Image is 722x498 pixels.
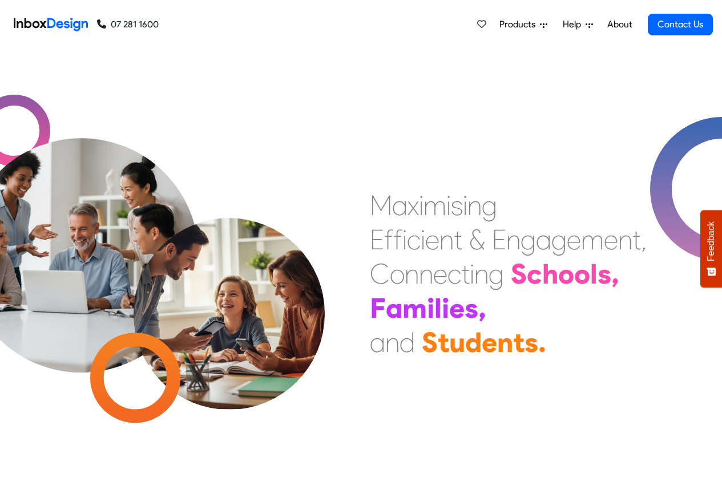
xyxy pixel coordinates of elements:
span: Products [499,18,540,31]
div: g [489,257,504,291]
div: i [427,291,434,325]
div: e [449,291,465,325]
div: t [513,325,525,359]
div: o [390,257,405,291]
div: g [551,222,567,257]
div: f [393,222,402,257]
div: h [542,257,558,291]
div: & [469,222,485,257]
a: Help [558,13,598,36]
div: n [419,257,433,291]
div: F [370,291,386,325]
div: c [527,257,542,291]
div: d [400,325,415,359]
div: t [438,325,449,359]
div: i [463,188,467,222]
div: , [641,222,647,257]
div: i [421,222,425,257]
div: i [470,257,474,291]
a: Contact Us [648,14,713,35]
div: l [590,257,598,291]
div: i [446,188,451,222]
div: m [581,222,604,257]
div: e [482,325,497,359]
div: n [506,222,521,257]
div: m [402,291,427,325]
div: s [451,188,463,222]
div: s [525,325,538,359]
div: Maximising Efficient & Engagement, Connecting Schools, Families, and Students. [370,188,647,359]
div: e [604,222,618,257]
div: o [558,257,574,291]
span: Feedback [706,221,716,261]
div: S [511,257,527,291]
div: S [422,325,438,359]
div: E [492,222,506,257]
div: M [370,188,392,222]
div: g [482,188,497,222]
div: i [402,222,407,257]
div: C [370,257,390,291]
div: a [392,188,408,222]
img: parents_with_child.png [110,171,349,410]
div: n [467,188,482,222]
div: a [536,222,551,257]
div: e [425,222,439,257]
div: l [434,291,442,325]
div: n [497,325,513,359]
div: x [408,188,419,222]
div: c [407,222,421,257]
div: t [632,222,641,257]
div: f [384,222,393,257]
div: u [449,325,465,359]
a: Products [495,13,552,36]
div: s [465,291,478,325]
div: t [461,257,470,291]
div: a [370,325,385,359]
div: a [386,291,402,325]
div: m [423,188,446,222]
div: c [447,257,461,291]
div: t [454,222,462,257]
div: d [465,325,482,359]
div: s [598,257,611,291]
div: i [442,291,449,325]
a: About [604,13,635,36]
a: 07 281 1600 [97,18,159,31]
div: o [574,257,590,291]
div: g [521,222,536,257]
div: E [370,222,384,257]
button: Feedback - Show survey [700,210,722,288]
div: , [478,291,486,325]
div: n [439,222,454,257]
div: n [405,257,419,291]
div: e [433,257,447,291]
div: , [611,257,619,291]
div: n [385,325,400,359]
div: n [618,222,632,257]
div: e [567,222,581,257]
span: Help [563,18,586,31]
div: i [419,188,423,222]
div: n [474,257,489,291]
div: . [538,325,546,359]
